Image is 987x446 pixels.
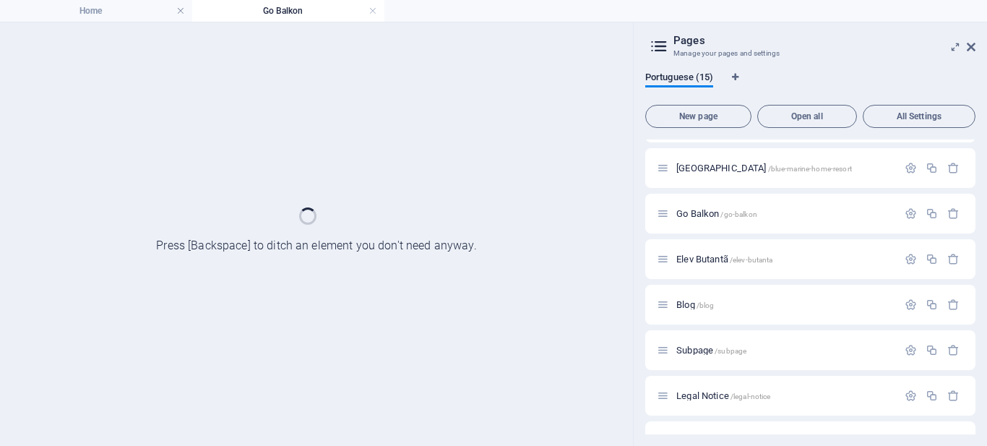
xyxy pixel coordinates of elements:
[757,105,857,128] button: Open all
[672,254,897,264] div: Elev Butantã/elev-butanta
[905,207,917,220] div: Settings
[697,301,715,309] span: /blog
[947,207,960,220] div: Remove
[673,34,975,47] h2: Pages
[645,72,975,99] div: Language Tabs
[672,209,897,218] div: Go Balkon/go-balkon
[947,253,960,265] div: Remove
[672,163,897,173] div: [GEOGRAPHIC_DATA]/blue-marine-home-resort
[676,254,772,265] span: Click to open page
[730,256,773,264] span: /elev-butanta
[768,165,852,173] span: /blue-marine-home-resort
[926,253,938,265] div: Duplicate
[645,69,713,89] span: Portuguese (15)
[676,208,757,219] span: Click to open page
[947,390,960,402] div: Remove
[730,393,771,400] span: /legal-notice
[720,210,757,218] span: /go-balkon
[926,390,938,402] div: Duplicate
[715,347,746,355] span: /subpage
[676,299,714,310] span: Click to open page
[676,390,770,401] span: Click to open page
[672,300,897,309] div: Blog/blog
[905,253,917,265] div: Settings
[645,105,751,128] button: New page
[764,112,850,121] span: Open all
[926,344,938,356] div: Duplicate
[673,47,947,60] h3: Manage your pages and settings
[869,112,969,121] span: All Settings
[926,207,938,220] div: Duplicate
[947,299,960,311] div: Remove
[192,3,384,19] h4: Go Balkon
[905,299,917,311] div: Settings
[652,112,745,121] span: New page
[676,163,852,173] span: Click to open page
[947,344,960,356] div: Remove
[926,299,938,311] div: Duplicate
[905,390,917,402] div: Settings
[672,391,897,400] div: Legal Notice/legal-notice
[863,105,975,128] button: All Settings
[676,345,746,356] span: Click to open page
[947,162,960,174] div: Remove
[672,346,897,355] div: Subpage/subpage
[905,344,917,356] div: Settings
